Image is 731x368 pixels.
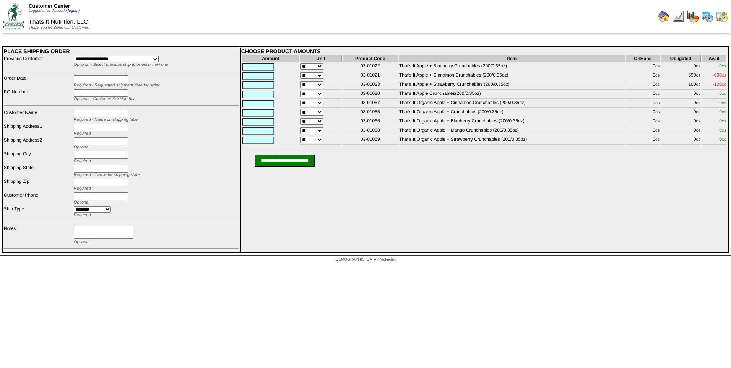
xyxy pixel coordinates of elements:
[29,19,88,25] span: Thats It Nutrition, LLC
[399,55,625,62] th: Item
[655,129,660,132] span: CS
[661,55,700,62] th: Obligated
[399,99,625,108] td: That's It Organic Apple + Cinnamon Crunchables (200/0.35oz)
[343,90,398,99] td: 03-01020
[722,65,726,68] span: CS
[74,159,91,163] span: Required
[74,83,159,88] span: Required - Requested shipment date for order
[696,92,700,96] span: CS
[696,138,700,142] span: CS
[722,111,726,114] span: CS
[3,164,73,177] td: Shipping State
[626,99,660,108] td: 0
[722,138,726,142] span: CS
[716,10,728,23] img: calendarinout.gif
[655,65,660,68] span: CS
[719,127,726,133] span: 0
[29,26,89,30] span: Thank You for Being Our Customer!
[661,90,700,99] td: 0
[696,129,700,132] span: CS
[719,63,726,68] span: 0
[343,118,398,126] td: 03-01066
[74,131,91,136] span: Required
[300,55,341,62] th: Unit
[4,48,239,54] div: PLACE SHIPPING ORDER
[399,118,625,126] td: That’s It Organic Apple + Blueberry Crunchables (200/0.35oz)
[74,186,91,191] span: Required
[335,257,396,262] span: [DEMOGRAPHIC_DATA] Packaging
[722,120,726,123] span: CS
[74,213,91,217] span: Required
[3,89,73,102] td: PO Number
[343,63,398,71] td: 03-01022
[242,55,299,62] th: Amount
[399,136,625,145] td: That’s It Organic Apple + Strawberry Crunchables (200/0.35oz)
[655,138,660,142] span: CS
[719,118,726,124] span: 0
[399,63,625,71] td: That's It Apple + Blueberry Crunchables (200/0.35oz)
[626,118,660,126] td: 0
[655,74,660,77] span: CS
[661,99,700,108] td: 0
[74,97,135,101] span: Optional - Customer PO Number
[696,65,700,68] span: CS
[719,137,726,142] span: 0
[672,10,684,23] img: line_graph.gif
[74,117,138,122] span: Required - Name on shipping label
[343,136,398,145] td: 03-01059
[655,101,660,105] span: CS
[661,63,700,71] td: 0
[713,81,726,87] span: -100
[74,240,89,244] span: Optional
[655,120,660,123] span: CS
[3,178,73,191] td: Shipping Zip
[655,92,660,96] span: CS
[343,127,398,135] td: 03-01068
[3,137,73,150] td: Shipping Address2
[3,75,73,88] td: Order Date
[3,109,73,122] td: Customer Name
[661,136,700,145] td: 0
[722,83,726,86] span: CS
[722,74,726,77] span: CS
[29,3,70,9] span: Customer Center
[719,91,726,96] span: 0
[661,72,700,80] td: 690
[3,3,24,29] img: ZoRoCo_Logo(Green%26Foil)%20jpg.webp
[655,83,660,86] span: CS
[687,10,699,23] img: graph.gif
[241,48,727,54] div: CHOOSE PRODUCT AMOUNTS
[74,173,140,177] span: Required - Two letter shipping state
[722,101,726,105] span: CS
[719,109,726,114] span: 0
[661,109,700,117] td: 0
[343,72,398,80] td: 03-01021
[661,118,700,126] td: 0
[74,145,89,150] span: Optional
[702,55,726,62] th: Avail
[343,55,398,62] th: Product Code
[399,81,625,90] td: That's It Apple + Strawberry Crunchables (200/0.35oz)
[3,206,73,218] td: Ship Type
[696,120,700,123] span: CS
[626,81,660,90] td: 0
[626,127,660,135] td: 0
[626,72,660,80] td: 0
[626,109,660,117] td: 0
[722,92,726,96] span: CS
[3,123,73,136] td: Shipping Address1
[3,151,73,164] td: Shipping City
[626,90,660,99] td: 0
[655,111,660,114] span: CS
[626,63,660,71] td: 0
[399,90,625,99] td: That's It Apple Crunchables(200/0.35oz)
[399,72,625,80] td: That's It Apple + Cinnamon Crunchables (200/0.35oz)
[399,127,625,135] td: That’s It Organic Apple + Mango Crunchables (200/0.35oz)
[696,74,700,77] span: CS
[696,83,700,86] span: CS
[626,55,660,62] th: OnHand
[343,81,398,90] td: 03-01023
[3,55,73,67] td: Previous Customer
[343,99,398,108] td: 03-01057
[701,10,713,23] img: calendarprod.gif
